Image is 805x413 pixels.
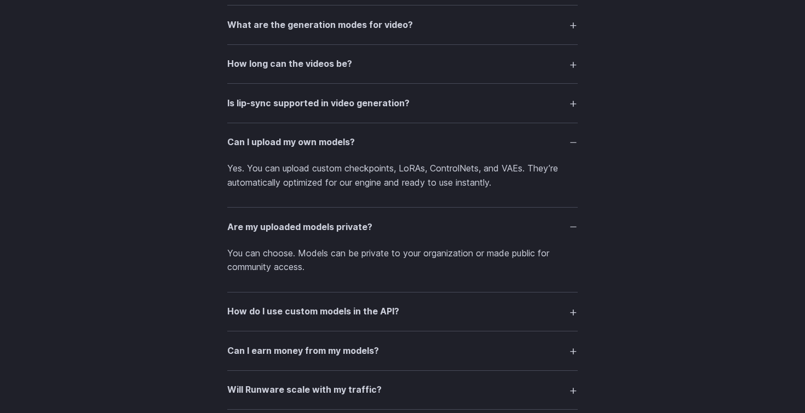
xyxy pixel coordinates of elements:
[227,135,355,150] h3: Can I upload my own models?
[227,18,413,32] h3: What are the generation modes for video?
[227,383,382,397] h3: Will Runware scale with my traffic?
[227,340,578,361] summary: Can I earn money from my models?
[227,14,578,35] summary: What are the generation modes for video?
[227,57,352,71] h3: How long can the videos be?
[227,344,379,358] h3: Can I earn money from my models?
[227,246,578,274] p: You can choose. Models can be private to your organization or made public for community access.
[227,132,578,153] summary: Can I upload my own models?
[227,96,410,111] h3: Is lip-sync supported in video generation?
[227,305,399,319] h3: How do I use custom models in the API?
[227,162,578,190] p: Yes. You can upload custom checkpoints, LoRAs, ControlNets, and VAEs. They’re automatically optim...
[227,380,578,400] summary: Will Runware scale with my traffic?
[227,54,578,74] summary: How long can the videos be?
[227,93,578,113] summary: Is lip-sync supported in video generation?
[227,216,578,237] summary: Are my uploaded models private?
[227,301,578,322] summary: How do I use custom models in the API?
[227,220,372,234] h3: Are my uploaded models private?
